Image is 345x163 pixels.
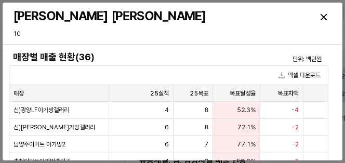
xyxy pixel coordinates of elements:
span: 6 [165,123,169,131]
span: 목표달성율 [230,89,256,97]
span: 25목표 [190,89,208,97]
span: 6 [165,140,169,148]
span: 남양주이마트 아가방2 [14,140,65,148]
span: 8 [204,106,208,114]
p: 10 [13,29,87,38]
span: 77.1% [237,140,256,148]
span: -4 [291,106,299,114]
button: 엑셀 다운로드 [274,69,325,81]
span: 매장 [14,89,24,97]
span: 신)광양LF아가방갤러리 [14,106,69,114]
h4: 매장별 매출 현황(36) [13,52,244,62]
span: -2 [292,123,299,131]
h3: [PERSON_NAME] [PERSON_NAME] [PERSON_NAME] [13,9,250,38]
button: Close [315,9,332,25]
span: 72.1% [237,123,256,131]
span: 25실적 [150,89,169,97]
span: 목표차액 [278,89,299,97]
span: 4 [165,106,169,114]
span: 8 [204,123,208,131]
p: 단위: 백만원 [281,55,322,64]
span: 7 [204,140,208,148]
span: 52.3% [237,106,256,114]
span: -2 [292,140,299,148]
span: 신)[PERSON_NAME]가방갤러리 [14,123,95,131]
